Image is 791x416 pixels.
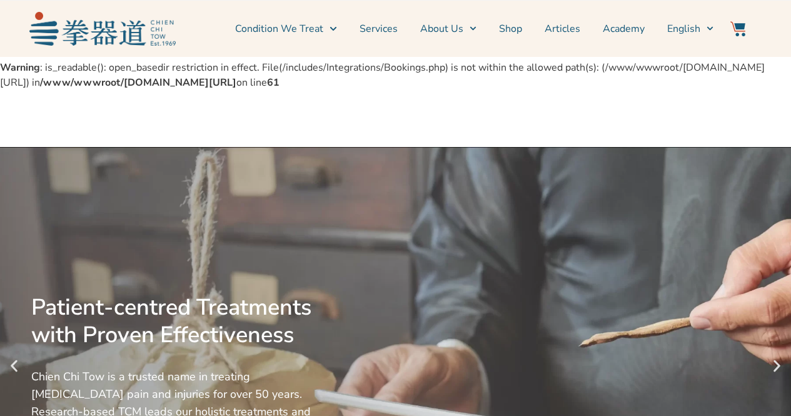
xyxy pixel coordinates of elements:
[420,13,476,44] a: About Us
[40,76,236,89] b: /www/wwwroot/[DOMAIN_NAME][URL]
[545,13,580,44] a: Articles
[499,13,522,44] a: Shop
[6,358,22,374] div: Previous slide
[182,13,713,44] nav: Menu
[603,13,645,44] a: Academy
[730,21,745,36] img: Website Icon-03
[235,13,336,44] a: Condition We Treat
[360,13,398,44] a: Services
[667,13,713,44] a: English
[267,76,280,89] b: 61
[31,294,330,349] div: Patient-centred Treatments with Proven Effectiveness
[667,21,700,36] span: English
[769,358,785,374] div: Next slide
